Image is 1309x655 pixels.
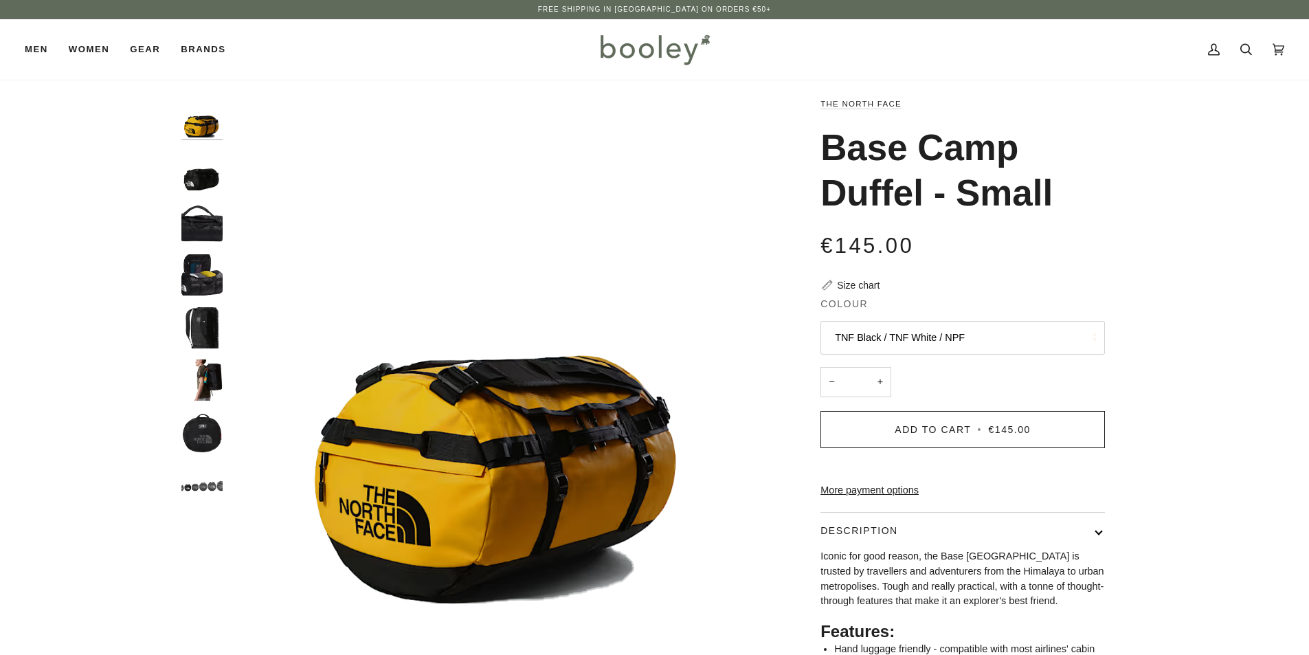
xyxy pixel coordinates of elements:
[181,307,223,348] img: The North Face Base Camp Duffel - Small - Booley GalwayThe North Face Base Camp Duffel - Small TN...
[69,43,109,56] span: Women
[25,19,58,80] a: Men
[181,43,225,56] span: Brands
[181,465,223,507] img: The North Face Base Camp Duffel - Small TNF Black / TNF White - Booley Galway
[975,424,985,435] span: •
[181,359,223,401] img: The North Face Base Camp Duffel - Small - Booley Galway
[230,96,773,640] img: The North Face Base Camp Duffel - Small Summit Gold / TNF Black / NPF - Booley Galway
[820,234,914,258] span: €145.00
[181,96,223,137] img: The North Face Base Camp Duffel - Small Summit Gold / TNF Black / NPF - Booley Galway
[869,367,891,398] button: +
[120,19,170,80] a: Gear
[820,321,1105,355] button: TNF Black / TNF White / NPF
[181,201,223,243] img: The North Face Base Camp Duffel - Small TNF Black / TNF White - Booley Galway
[25,43,48,56] span: Men
[820,367,891,398] input: Quantity
[895,424,971,435] span: Add to Cart
[837,278,880,293] div: Size chart
[820,125,1095,216] h1: Base Camp Duffel - Small
[820,483,1105,498] a: More payment options
[820,297,868,311] span: Colour
[130,43,160,56] span: Gear
[989,424,1031,435] span: €145.00
[820,513,1105,549] button: Description
[170,19,236,80] a: Brands
[181,149,223,190] img: The North Face Base Camp Duffel - Small TNF Black / TNF White / NPF - Booley Galway
[181,254,223,296] img: The North Face Base Camp Duffel - Small TNF Black / TNF White - Booley Galway
[58,19,120,80] a: Women
[820,411,1105,448] button: Add to Cart • €145.00
[820,549,1105,609] p: Iconic for good reason, the Base [GEOGRAPHIC_DATA] is trusted by travellers and adventurers from ...
[181,412,223,454] img: The North Face Base Camp Duffel - Small - Booley Galway
[538,4,771,15] p: Free Shipping in [GEOGRAPHIC_DATA] on Orders €50+
[820,367,842,398] button: −
[820,100,902,108] a: The North Face
[594,30,715,69] img: Booley
[820,621,1105,642] h2: Features:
